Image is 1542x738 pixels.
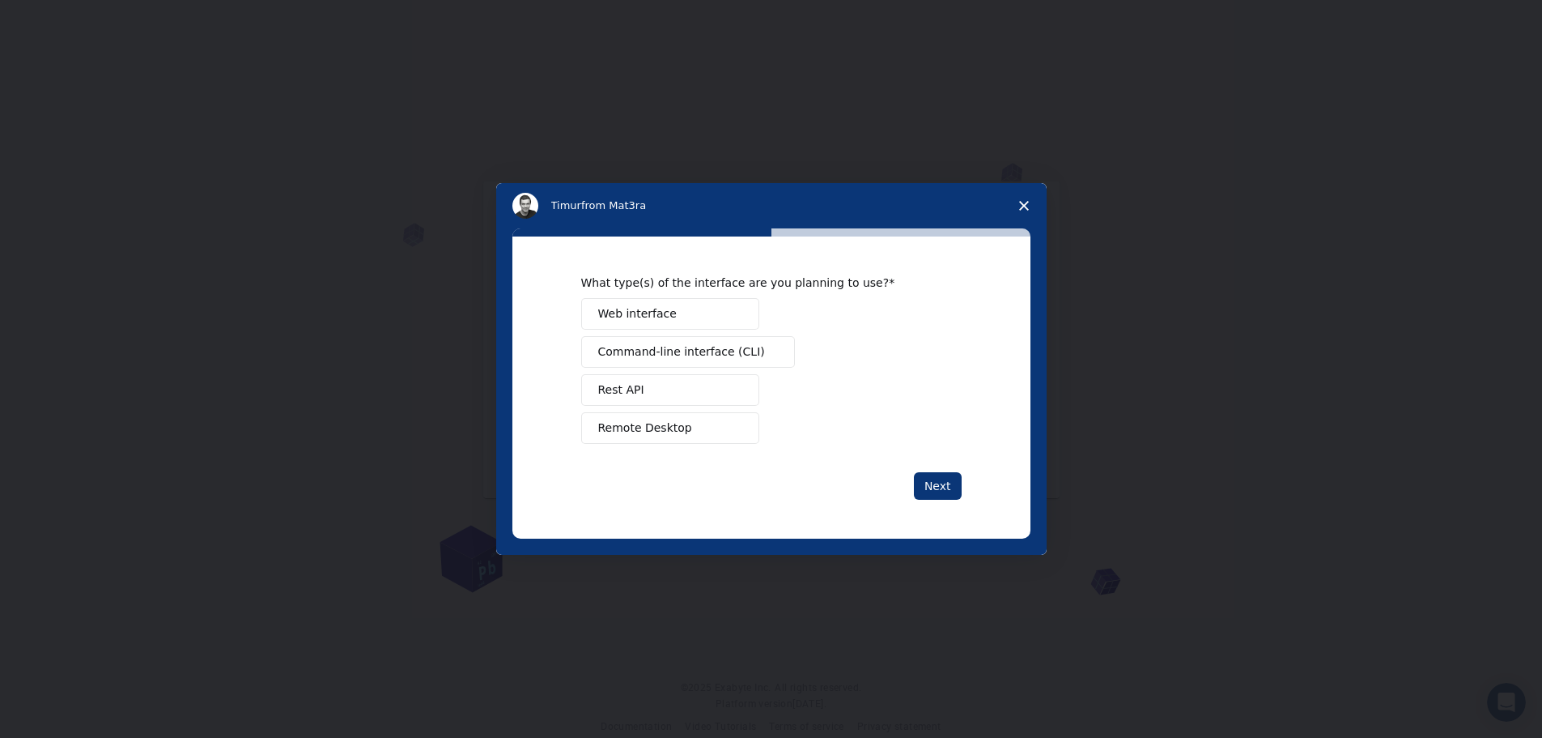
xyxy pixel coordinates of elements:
[581,275,937,290] div: What type(s) of the interface are you planning to use?
[581,298,759,330] button: Web interface
[598,382,644,399] span: Rest API
[1001,183,1047,228] span: Close survey
[598,420,692,437] span: Remote Desktop
[581,199,646,211] span: from Mat3ra
[512,193,538,219] img: Profile image for Timur
[551,199,581,211] span: Timur
[581,374,759,406] button: Rest API
[914,472,962,500] button: Next
[32,11,91,26] span: Support
[581,336,795,368] button: Command-line interface (CLI)
[581,412,759,444] button: Remote Desktop
[598,343,765,360] span: Command-line interface (CLI)
[598,305,677,322] span: Web interface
